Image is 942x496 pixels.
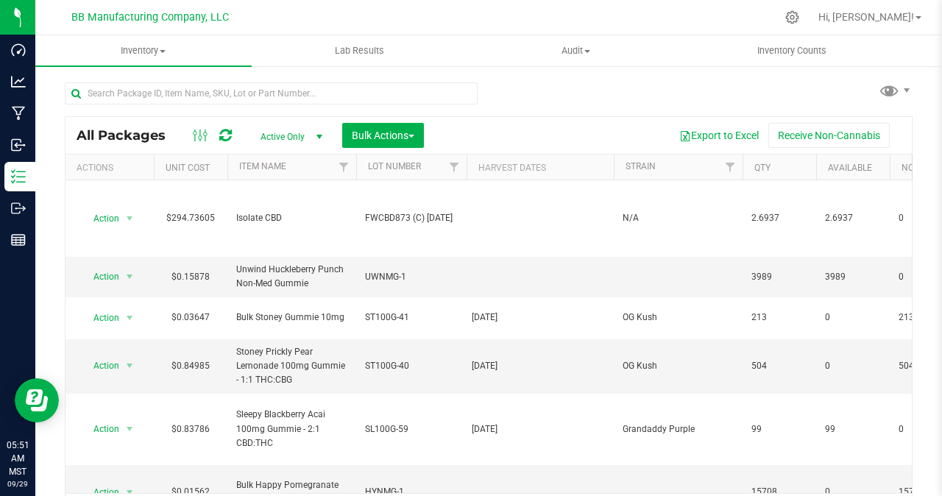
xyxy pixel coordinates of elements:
[77,163,148,173] div: Actions
[121,266,139,287] span: select
[365,270,458,284] span: UWNMG-1
[35,44,252,57] span: Inventory
[825,270,881,284] span: 3989
[623,359,734,373] span: OG Kush
[7,439,29,478] p: 05:51 AM MST
[623,211,734,225] span: N/A
[365,211,458,225] span: FWCBD873 (C) [DATE]
[11,201,26,216] inline-svg: Outbound
[154,180,227,257] td: $294.73605
[121,208,139,229] span: select
[236,211,347,225] span: Isolate CBD
[11,169,26,184] inline-svg: Inventory
[80,355,120,376] span: Action
[342,123,424,148] button: Bulk Actions
[783,10,801,24] div: Manage settings
[80,419,120,439] span: Action
[236,311,347,325] span: Bulk Stoney Gummie 10mg
[80,266,120,287] span: Action
[11,74,26,89] inline-svg: Analytics
[236,263,347,291] span: Unwind Huckleberry Punch Non-Med Gummie
[768,123,890,148] button: Receive Non-Cannabis
[751,270,807,284] span: 3989
[35,35,252,66] a: Inventory
[11,43,26,57] inline-svg: Dashboard
[365,422,458,436] span: SL100G-59
[626,161,656,171] a: Strain
[684,35,901,66] a: Inventory Counts
[718,155,743,180] a: Filter
[236,345,347,388] span: Stoney Prickly Pear Lemonade 100mg Gummie - 1:1 THC:CBG
[825,422,881,436] span: 99
[121,419,139,439] span: select
[737,44,846,57] span: Inventory Counts
[365,311,458,325] span: ST100G-41
[472,422,609,436] div: Value 1: 2024-09-25
[365,359,458,373] span: ST100G-40
[15,378,59,422] iframe: Resource center
[751,311,807,325] span: 213
[239,161,286,171] a: Item Name
[80,308,120,328] span: Action
[154,394,227,465] td: $0.83786
[623,311,734,325] span: OG Kush
[825,311,881,325] span: 0
[472,311,609,325] div: Value 1: 2024-11-19
[80,208,120,229] span: Action
[754,163,771,173] a: Qty
[352,130,414,141] span: Bulk Actions
[670,123,768,148] button: Export to Excel
[154,339,227,394] td: $0.84985
[236,408,347,450] span: Sleepy Blackberry Acai 100mg Gummie - 2:1 CBD:THC
[71,11,229,24] span: BB Manufacturing Company, LLC
[468,35,684,66] a: Audit
[65,82,478,104] input: Search Package ID, Item Name, SKU, Lot or Part Number...
[11,138,26,152] inline-svg: Inbound
[315,44,404,57] span: Lab Results
[751,211,807,225] span: 2.6937
[121,308,139,328] span: select
[11,233,26,247] inline-svg: Reports
[751,422,807,436] span: 99
[11,106,26,121] inline-svg: Manufacturing
[828,163,872,173] a: Available
[154,257,227,297] td: $0.15878
[252,35,468,66] a: Lab Results
[472,359,609,373] div: Value 1: 2024-11-26
[442,155,467,180] a: Filter
[623,422,734,436] span: Grandaddy Purple
[751,359,807,373] span: 504
[332,155,356,180] a: Filter
[7,478,29,489] p: 09/29
[825,359,881,373] span: 0
[467,155,614,180] th: Harvest Dates
[154,297,227,339] td: $0.03647
[166,163,210,173] a: Unit Cost
[469,44,684,57] span: Audit
[368,161,421,171] a: Lot Number
[77,127,180,144] span: All Packages
[121,355,139,376] span: select
[825,211,881,225] span: 2.6937
[818,11,914,23] span: Hi, [PERSON_NAME]!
